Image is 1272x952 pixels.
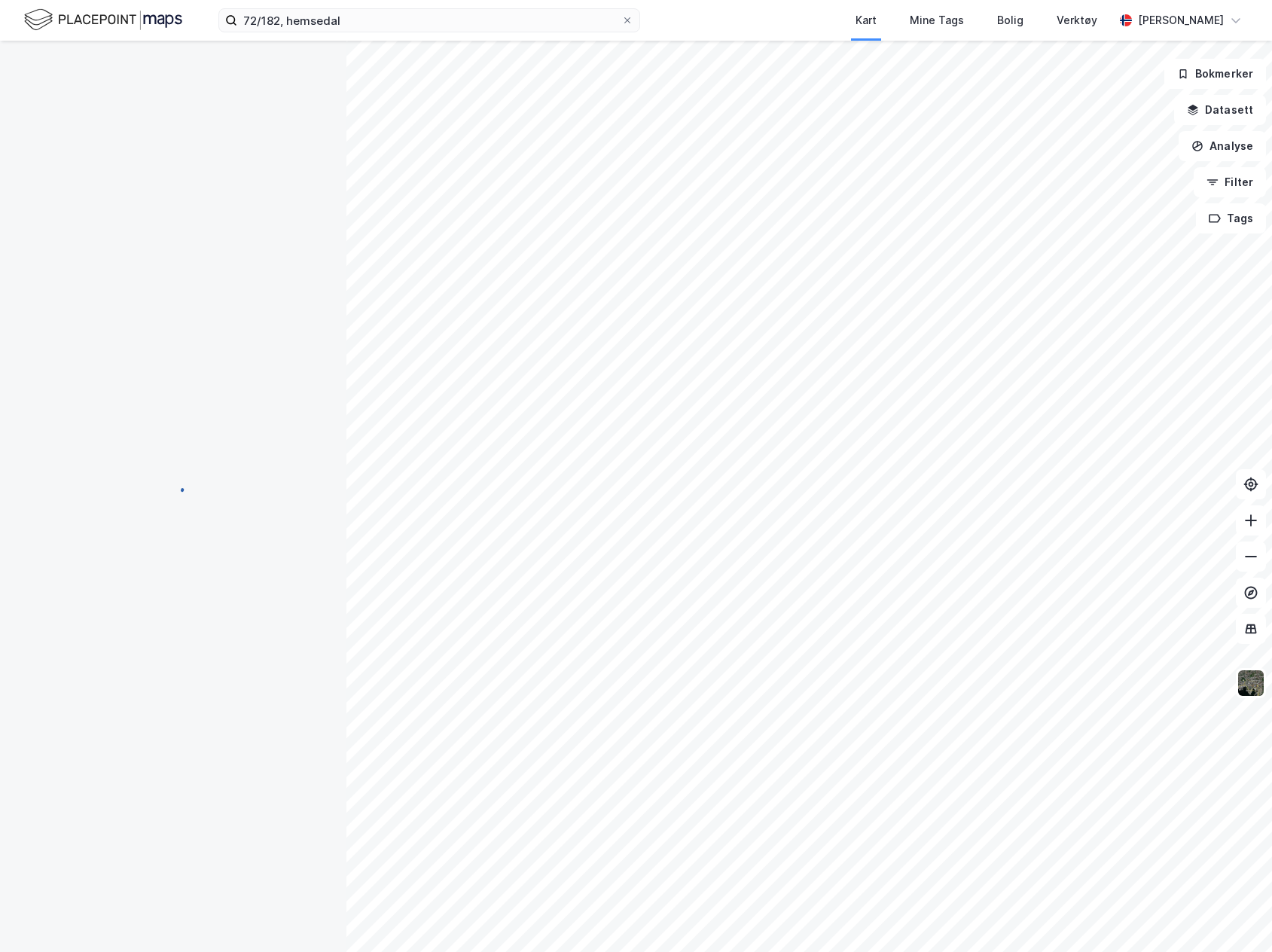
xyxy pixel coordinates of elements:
[1196,203,1266,233] button: Tags
[856,11,877,29] div: Kart
[997,11,1023,29] div: Bolig
[24,7,182,33] img: logo.f888ab2527a4732fd821a326f86c7f29.svg
[1197,880,1272,952] iframe: Chat Widget
[1138,11,1224,29] div: [PERSON_NAME]
[1164,59,1266,89] button: Bokmerker
[1057,11,1097,29] div: Verktøy
[1197,880,1272,952] div: Kontrollprogram for chat
[1179,131,1266,161] button: Analyse
[237,9,621,32] input: Søk på adresse, matrikkel, gårdeiere, leietakere eller personer
[161,475,185,499] img: spinner.a6d8c91a73a9ac5275cf975e30b51cfb.svg
[910,11,964,29] div: Mine Tags
[1237,669,1265,697] img: 9k=
[1174,95,1266,125] button: Datasett
[1194,167,1266,197] button: Filter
